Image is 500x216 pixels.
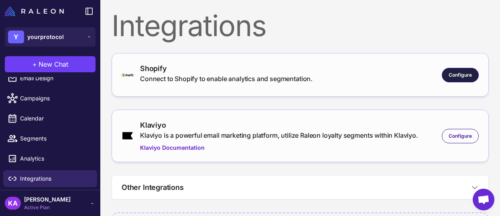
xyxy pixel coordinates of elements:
[5,197,21,210] div: KA
[20,94,91,103] span: Campaigns
[27,33,64,41] span: yourprotocol
[449,132,472,140] span: Configure
[140,130,418,140] div: Klaviyo is a powerful email marketing platform, utilize Raleon loyalty segments within Klaviyo.
[24,195,71,204] span: [PERSON_NAME]
[20,134,91,143] span: Segments
[140,120,418,130] div: Klaviyo
[3,70,97,87] a: Email Design
[112,11,489,40] div: Integrations
[33,59,37,69] span: +
[449,71,472,79] span: Configure
[20,154,91,163] span: Analytics
[3,110,97,127] a: Calendar
[122,131,134,140] img: klaviyo.png
[8,31,24,43] div: Y
[20,174,91,183] span: Integrations
[5,6,64,16] img: Raleon Logo
[140,143,418,152] a: Klaviyo Documentation
[5,56,96,72] button: +New Chat
[112,175,488,199] button: Other Integrations
[3,90,97,107] a: Campaigns
[3,130,97,147] a: Segments
[140,63,313,74] div: Shopify
[122,73,134,77] img: shopify-logo-primary-logo-456baa801ee66a0a435671082365958316831c9960c480451dd0330bcdae304f.svg
[20,74,91,83] span: Email Design
[20,114,91,123] span: Calendar
[3,150,97,167] a: Analytics
[122,182,184,193] h3: Other Integrations
[473,189,494,210] a: Open chat
[3,170,97,187] a: Integrations
[5,27,96,47] button: Yyourprotocol
[24,204,71,211] span: Active Plan
[39,59,68,69] span: New Chat
[140,74,313,84] div: Connect to Shopify to enable analytics and segmentation.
